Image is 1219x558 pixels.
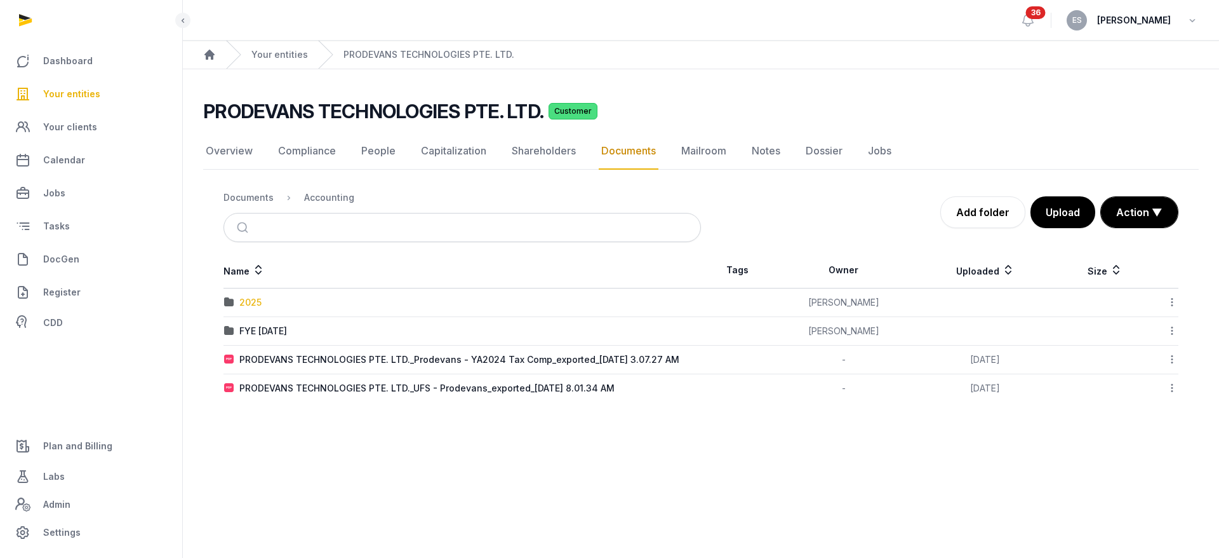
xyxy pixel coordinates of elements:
span: Settings [43,525,81,540]
span: Admin [43,497,70,512]
span: Labs [43,469,65,484]
span: Your clients [43,119,97,135]
td: [PERSON_NAME] [773,317,914,346]
th: Owner [773,252,914,289]
a: Settings [10,517,172,548]
td: [PERSON_NAME] [773,289,914,317]
a: Register [10,277,172,308]
img: pdf.svg [224,383,234,393]
button: ES [1067,10,1087,31]
div: PRODEVANS TECHNOLOGIES PTE. LTD._UFS - Prodevans_exported_[DATE] 8.01.34 AM [239,382,615,395]
a: People [359,133,398,170]
span: Jobs [43,186,65,201]
a: Admin [10,492,172,517]
a: Tasks [10,211,172,242]
th: Size [1056,252,1154,289]
th: Uploaded [914,252,1056,289]
button: Submit [229,214,259,242]
th: Tags [701,252,773,289]
a: Your entities [10,79,172,109]
img: folder.svg [224,297,234,308]
span: 36 [1026,6,1046,19]
a: Mailroom [679,133,729,170]
img: pdf.svg [224,355,234,365]
a: Your clients [10,112,172,142]
div: Accounting [304,191,354,204]
img: folder.svg [224,326,234,336]
a: CDD [10,310,172,336]
a: PRODEVANS TECHNOLOGIES PTE. LTD. [343,48,514,61]
a: Labs [10,461,172,492]
span: Calendar [43,153,85,168]
button: Action ▼ [1101,197,1178,228]
a: Compliance [276,133,338,170]
td: - [773,346,914,374]
div: 2025 [239,296,262,309]
a: Plan and Billing [10,431,172,461]
a: Documents [599,133,658,170]
a: Your entities [251,48,308,61]
span: Plan and Billing [43,439,112,454]
a: Dashboard [10,46,172,76]
span: [PERSON_NAME] [1097,13,1171,28]
a: Jobs [865,133,894,170]
a: DocGen [10,244,172,275]
span: Customer [549,103,597,119]
span: Register [43,285,81,300]
a: Calendar [10,145,172,175]
span: Your entities [43,86,100,102]
span: Dashboard [43,53,93,69]
span: DocGen [43,252,79,267]
span: Tasks [43,219,70,234]
a: Dossier [803,133,845,170]
span: CDD [43,315,63,330]
button: Upload [1030,196,1095,228]
h2: PRODEVANS TECHNOLOGIES PTE. LTD. [203,100,543,123]
nav: Tabs [203,133,1199,170]
div: Documents [223,191,274,204]
a: Notes [749,133,783,170]
a: Overview [203,133,255,170]
a: Add folder [940,196,1025,228]
td: - [773,374,914,403]
span: [DATE] [970,383,1000,393]
div: FYE [DATE] [239,325,287,337]
a: Capitalization [418,133,489,170]
a: Jobs [10,178,172,208]
nav: Breadcrumb [183,41,1219,69]
nav: Breadcrumb [223,182,701,213]
div: PRODEVANS TECHNOLOGIES PTE. LTD._Prodevans - YA2024 Tax Comp_exported_[DATE] 3.07.27 AM [239,353,679,366]
a: Shareholders [509,133,578,170]
th: Name [223,252,701,289]
span: [DATE] [970,354,1000,365]
span: ES [1072,17,1082,24]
